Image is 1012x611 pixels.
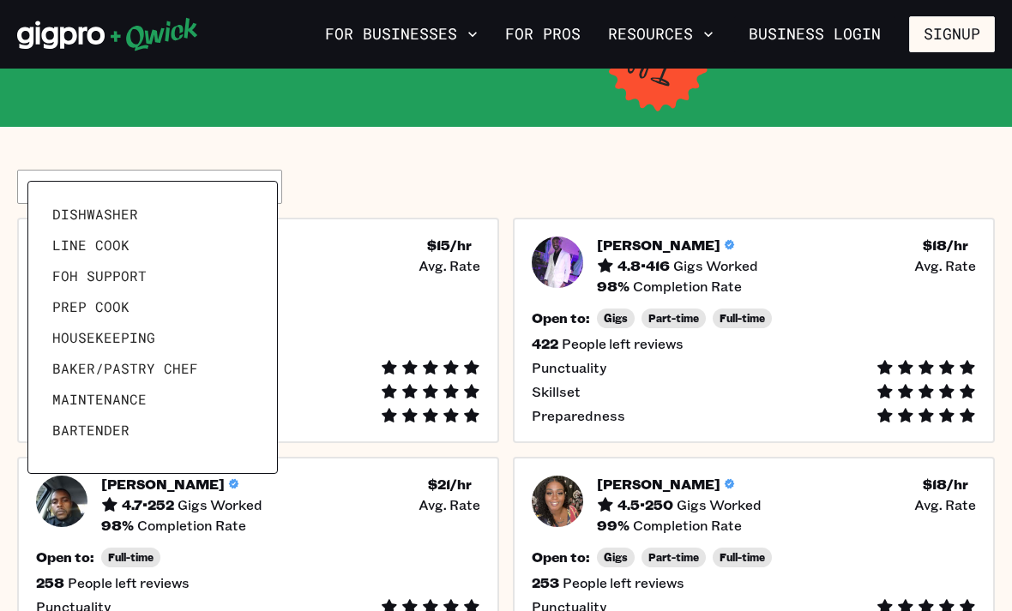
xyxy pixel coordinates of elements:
span: Maintenance [52,391,147,408]
span: Prep Cook [52,298,130,315]
span: Line Cook [52,237,130,254]
span: Dishwasher [52,206,138,223]
span: Bartender [52,422,130,439]
span: Barback [52,452,112,470]
ul: View different position [45,199,260,456]
span: Baker/Pastry Chef [52,360,198,377]
span: FOH Support [52,267,147,285]
span: Housekeeping [52,329,155,346]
